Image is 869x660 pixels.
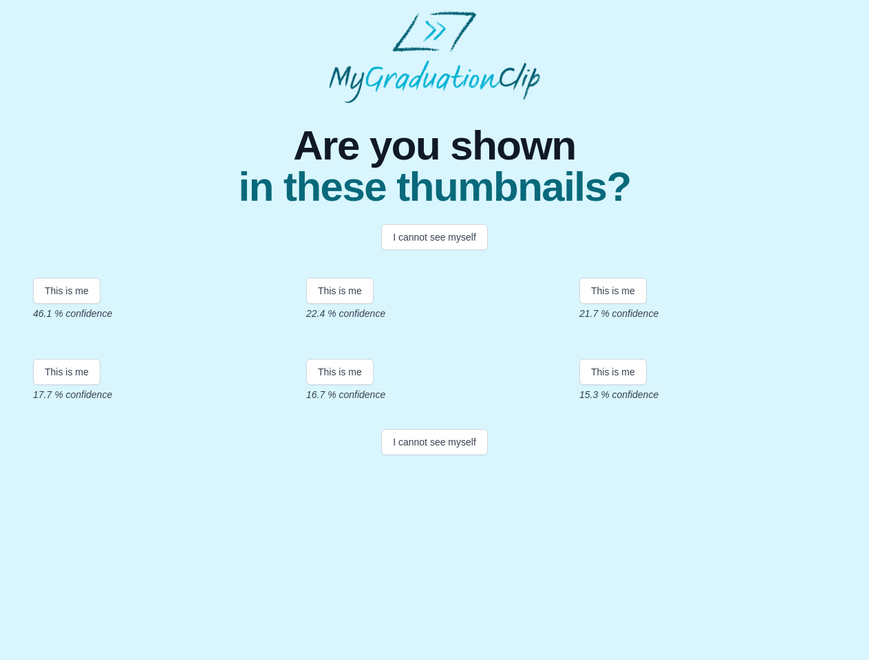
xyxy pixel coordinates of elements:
button: This is me [33,278,100,304]
p: 15.3 % confidence [579,388,836,401]
button: This is me [306,359,374,385]
img: MyGraduationClip [329,11,541,103]
button: This is me [579,278,647,304]
button: This is me [579,359,647,385]
p: 16.7 % confidence [306,388,563,401]
span: in these thumbnails? [238,166,630,208]
p: 46.1 % confidence [33,307,290,320]
span: Are you shown [238,125,630,166]
button: I cannot see myself [381,429,488,455]
button: I cannot see myself [381,224,488,250]
button: This is me [306,278,374,304]
p: 22.4 % confidence [306,307,563,320]
p: 17.7 % confidence [33,388,290,401]
p: 21.7 % confidence [579,307,836,320]
button: This is me [33,359,100,385]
